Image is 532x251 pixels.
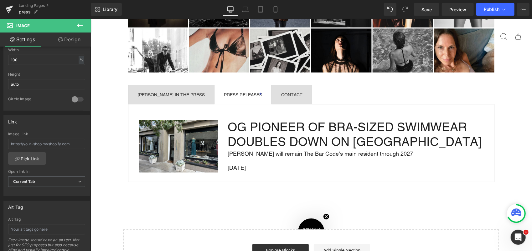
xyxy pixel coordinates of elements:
a: Landing Pages [19,3,91,8]
a: Tablet [253,3,268,16]
span: press [19,9,31,14]
b: Current Tab [13,179,35,184]
span: Preview [449,6,466,13]
div: [PERSON_NAME] IN THE PRESS [47,74,114,78]
a: Explore Blocks [162,225,218,238]
p: [PERSON_NAME] will remain The Bar Code’s main resident through 2027 [137,133,393,136]
div: Height [8,72,85,77]
span: Image [16,23,30,28]
div: Image Link [8,132,85,136]
input: Your alt tags go here [8,224,85,234]
input: auto [8,55,85,65]
a: Design [47,33,92,47]
button: Redo [399,3,411,16]
div: % [79,56,84,64]
div: Alt Tag [8,217,85,222]
a: Preview [442,3,474,16]
a: Laptop [238,3,253,16]
div: Circle Image [8,97,65,103]
span: 1 [524,230,529,235]
button: More [517,3,529,16]
a: Pick Link [8,152,46,165]
a: Desktop [223,3,238,16]
input: auto [8,79,85,89]
a: Mobile [268,3,283,16]
div: Alt Tag [8,201,23,210]
span: Publish [484,7,499,12]
iframe: Intercom live chat [511,230,526,245]
a: New Library [91,3,122,16]
button: Publish [476,3,514,16]
span: Save [421,6,432,13]
input: https://your-shop.myshopify.com [8,139,85,149]
div: Width [8,48,85,52]
div: PRESS RELEASES [133,74,172,78]
div: Link [8,116,17,124]
button: Undo [384,3,396,16]
h1: OG PIONEER OF BRA-SIZED SWIMWEAR DOUBLES DOWN ON [GEOGRAPHIC_DATA] [137,101,393,131]
p: [DATE] [137,148,393,150]
span: Library [103,7,117,12]
a: Add Single Section [223,225,280,238]
div: Open link In [8,169,85,174]
div: CONTACT [191,74,212,78]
